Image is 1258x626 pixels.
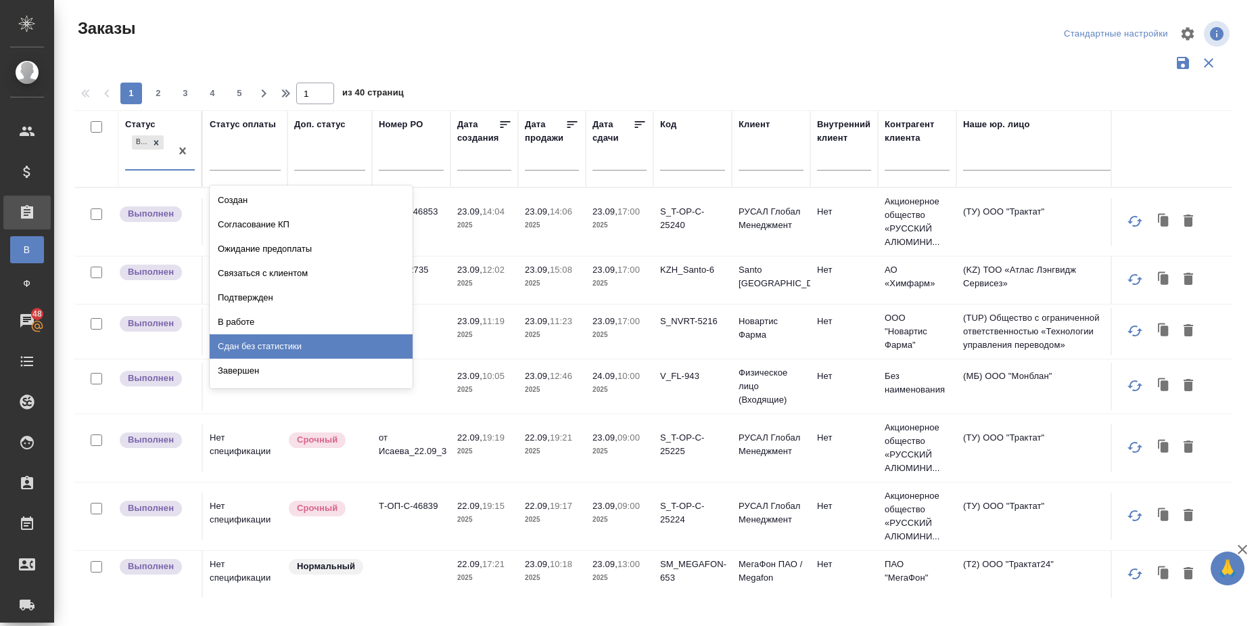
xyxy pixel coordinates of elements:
p: 2025 [525,445,579,458]
p: 2025 [525,219,579,232]
p: 23.09, [457,206,482,217]
td: (ТУ) ООО "Трактат" [956,198,1119,246]
div: Выполнен [132,135,149,150]
p: 23.09, [592,316,618,326]
div: Доп. статус [294,118,346,131]
td: (МБ) ООО "Монблан" [956,363,1119,410]
div: Создан [210,188,413,213]
p: Нет [817,558,871,571]
p: 14:06 [550,206,572,217]
p: 23.09, [592,432,618,443]
p: 2025 [457,571,511,585]
p: Выполнен [128,207,174,221]
p: S_T-OP-C-25240 [660,205,725,232]
p: 2025 [592,445,647,458]
p: 2025 [592,571,647,585]
p: 17:00 [618,265,640,275]
p: 13:00 [618,559,640,569]
td: Оплачен [203,363,287,410]
p: 2025 [592,277,647,290]
button: Обновить [1119,499,1151,532]
div: Наше юр. лицо [963,118,1030,131]
td: Нет спецификации [203,308,287,355]
td: Нет спецификации [203,198,287,246]
td: Нет спецификации [203,256,287,304]
td: (Т2) ООО "Трактат24" [956,551,1119,598]
p: Выполнен [128,265,174,279]
span: Настроить таблицу [1171,18,1204,50]
p: 23.09, [592,501,618,511]
p: 22.09, [457,501,482,511]
p: V_FL-943 [660,370,725,383]
p: 23.09, [592,265,618,275]
button: Клонировать [1151,561,1177,587]
button: 2 [147,83,169,104]
a: В [10,236,44,263]
button: Сбросить фильтры [1196,50,1221,76]
button: 5 [229,83,250,104]
p: 11:23 [550,316,572,326]
button: Удалить [1177,561,1200,587]
p: 22.09, [525,432,550,443]
div: Выполнен [131,134,165,151]
button: Клонировать [1151,373,1177,399]
p: ООО "Новартис Фарма" [885,311,950,352]
div: Код [660,118,676,131]
a: Ф [10,270,44,297]
p: Нормальный [297,560,355,573]
p: 10:00 [618,371,640,381]
div: Сдан без статистики [210,334,413,359]
div: Выставляет ПМ после сдачи и проведения начислений. Последний этап для ПМа [118,558,195,576]
td: Нет спецификации [203,551,287,598]
p: 23.09, [525,206,550,217]
p: 2025 [525,513,579,527]
span: 5 [229,87,250,100]
p: Акционерное общество «РУССКИЙ АЛЮМИНИ... [885,421,950,475]
p: Выполнен [128,560,174,573]
div: Ожидание предоплаты [210,237,413,261]
span: 🙏 [1216,554,1239,583]
p: KZH_Santo-6 [660,263,725,277]
p: Акционерное общество «РУССКИЙ АЛЮМИНИ... [885,489,950,543]
p: 23.09, [592,559,618,569]
button: Клонировать [1151,318,1177,344]
p: 10:05 [482,371,505,381]
p: 11:19 [482,316,505,326]
div: Статус по умолчанию для стандартных заказов [287,558,365,576]
p: Нет [817,205,871,219]
span: 3 [174,87,196,100]
p: S_T-OP-C-25224 [660,499,725,527]
p: 23.09, [525,371,550,381]
p: 2025 [457,219,511,232]
p: 22.09, [457,559,482,569]
button: Удалить [1177,318,1200,344]
p: Выполнен [128,372,174,385]
button: Удалить [1177,208,1200,234]
p: 23.09, [457,316,482,326]
div: Выставляется автоматически, если на указанный объем услуг необходимо больше времени в стандартном... [287,431,365,449]
div: Согласование КП [210,213,413,237]
button: Сохранить фильтры [1170,50,1196,76]
p: РУСАЛ Глобал Менеджмент [739,499,803,527]
p: 24.09, [592,371,618,381]
p: Нет [817,315,871,328]
p: 2025 [457,445,511,458]
span: Заказы [74,18,135,39]
p: 10:18 [550,559,572,569]
p: Нет [817,499,871,513]
button: 🙏 [1211,552,1244,585]
button: Обновить [1119,205,1151,238]
p: 2025 [592,513,647,527]
p: Нет [817,431,871,445]
span: В [17,243,37,256]
p: 2025 [525,383,579,397]
div: Выставляет ПМ после сдачи и проведения начислений. Последний этап для ПМа [118,205,195,223]
p: 15:08 [550,265,572,275]
td: Нет спецификации [203,493,287,540]
button: Обновить [1119,263,1151,296]
p: 12:02 [482,265,505,275]
button: Клонировать [1151,434,1177,460]
td: (TUP) Общество с ограниченной ответственностью «Технологии управления переводом» [956,305,1119,359]
p: S_T-OP-C-25225 [660,431,725,458]
div: Отменен [210,383,413,407]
